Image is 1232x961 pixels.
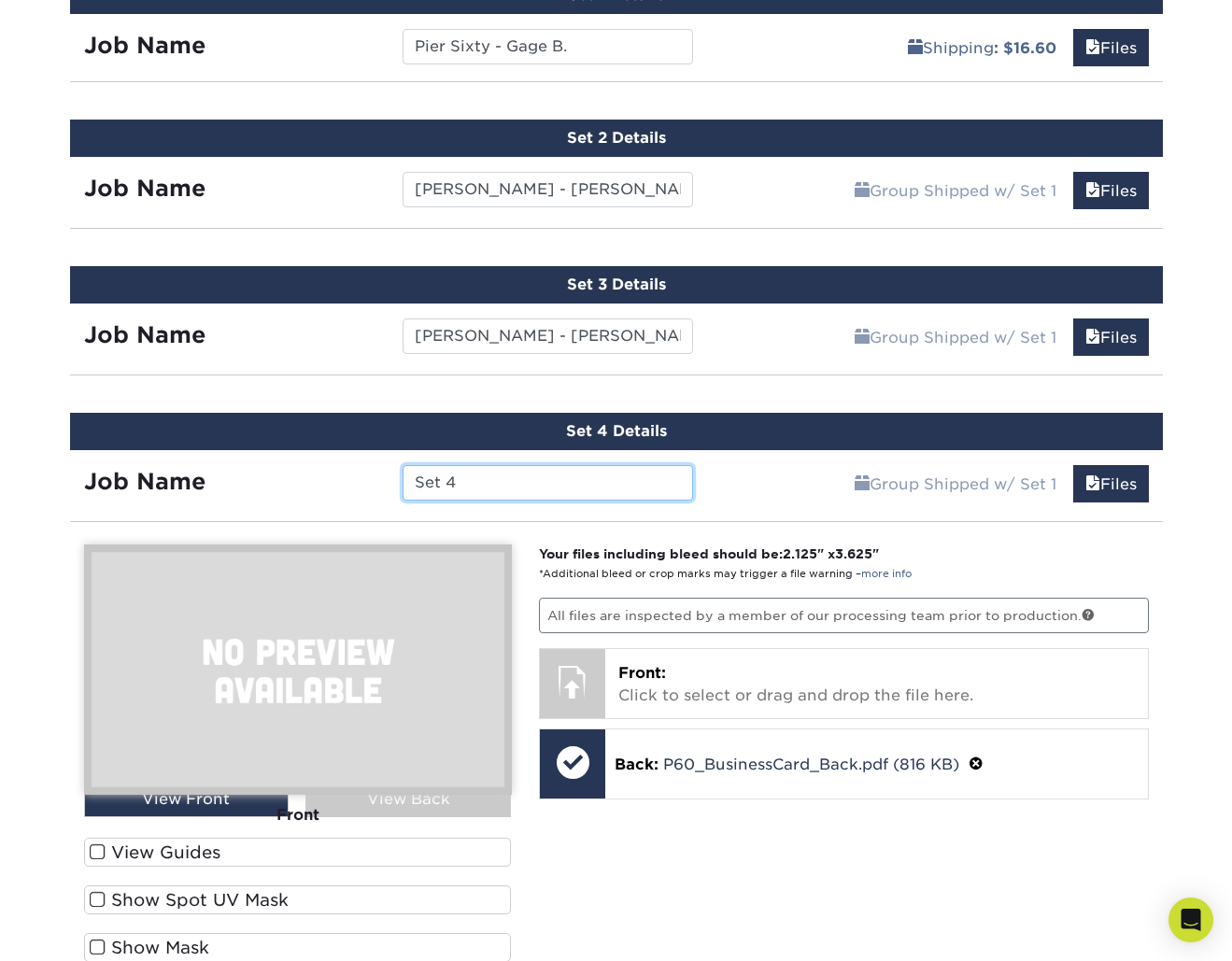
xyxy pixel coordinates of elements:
[84,838,512,867] label: View Guides
[70,120,1163,157] div: Set 2 Details
[403,172,693,207] input: Enter a job name
[1073,172,1149,209] a: Files
[1073,29,1149,66] a: Files
[1073,318,1149,356] a: Files
[843,465,1069,502] a: Group Shipped w/ Set 1
[84,885,512,914] label: Show Spot UV Mask
[663,756,959,773] a: P60_BusinessCard_Back.pdf (816 KB)
[84,32,205,59] strong: Job Name
[855,329,870,346] span: shipping
[539,568,912,580] small: *Additional bleed or crop marks may trigger a file warning –
[908,39,923,57] span: shipping
[835,546,872,561] span: 3.625
[1168,897,1213,942] div: Open Intercom Messenger
[403,29,693,64] input: Enter a job name
[783,546,817,561] span: 2.125
[855,475,870,493] span: shipping
[994,39,1056,57] b: : $16.60
[84,468,205,495] strong: Job Name
[1085,475,1100,493] span: files
[1085,39,1100,57] span: files
[1085,329,1100,346] span: files
[84,175,205,202] strong: Job Name
[403,465,693,501] input: Enter a job name
[843,172,1069,209] a: Group Shipped w/ Set 1
[896,29,1069,66] a: Shipping: $16.60
[1085,182,1100,200] span: files
[539,546,879,561] strong: Your files including bleed should be: " x "
[861,568,912,580] a: more info
[843,318,1069,356] a: Group Shipped w/ Set 1
[70,266,1163,304] div: Set 3 Details
[855,182,870,200] span: shipping
[618,662,1135,707] p: Click to select or drag and drop the file here.
[615,756,658,773] span: Back:
[618,664,666,682] span: Front:
[539,598,1149,633] p: All files are inspected by a member of our processing team prior to production.
[84,321,205,348] strong: Job Name
[84,795,512,836] div: Front
[70,413,1163,450] div: Set 4 Details
[1073,465,1149,502] a: Files
[403,318,693,354] input: Enter a job name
